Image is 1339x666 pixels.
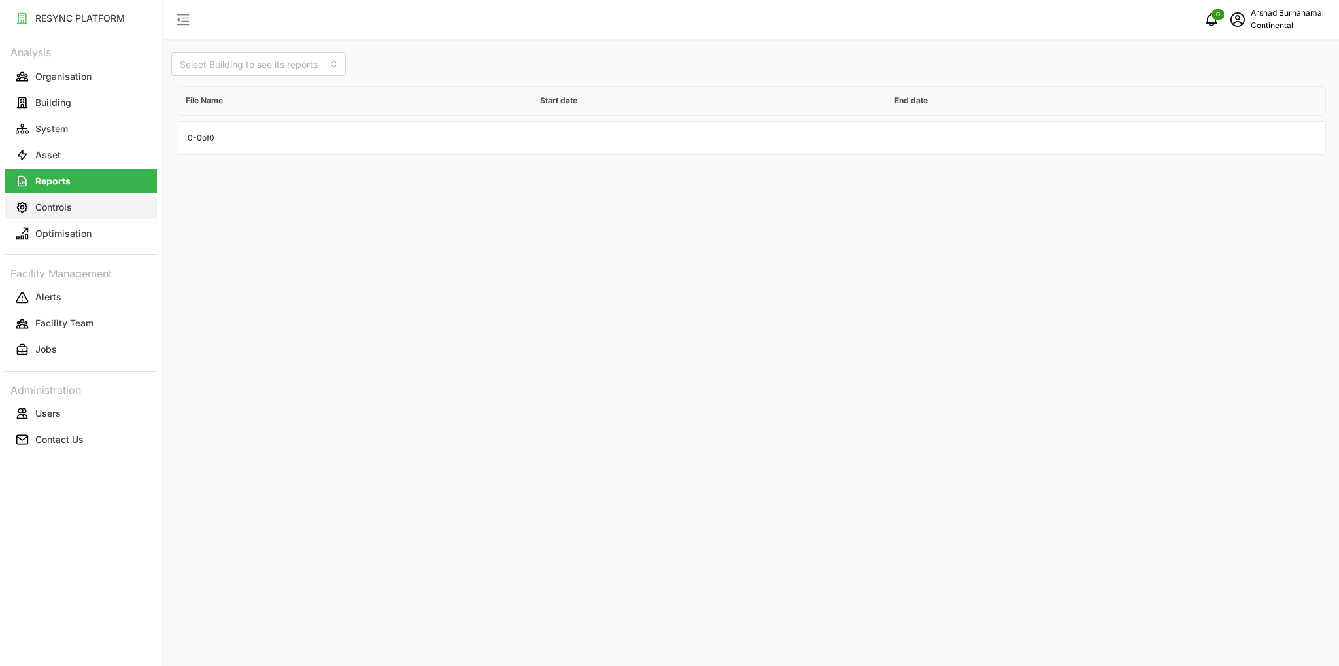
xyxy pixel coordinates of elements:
button: Jobs [5,338,157,362]
a: Asset [5,142,157,168]
a: Jobs [5,337,157,363]
p: Continental [1251,20,1326,32]
a: Facility Team [5,311,157,337]
button: Optimisation [5,222,157,245]
p: Analysis [5,42,157,61]
p: Alerts [35,290,61,304]
p: File Name [178,88,531,114]
p: Controls [35,201,72,214]
p: System [35,122,68,135]
p: End date [887,88,1214,114]
p: Start date [532,88,885,114]
button: notifications [1198,7,1225,33]
button: Facility Team [5,312,157,336]
p: Administration [5,379,157,398]
p: Facility Management [5,263,157,282]
button: Controls [5,196,157,219]
p: Organisation [35,70,92,83]
button: System [5,117,157,141]
span: 0 [1216,10,1220,19]
a: Organisation [5,63,157,90]
button: Users [5,402,157,425]
p: 0 - 0 of 0 [188,132,214,145]
button: Reports [5,169,157,193]
button: Asset [5,143,157,167]
button: Building [5,91,157,114]
p: Users [35,407,61,420]
p: Optimisation [35,227,92,240]
p: Jobs [35,343,57,356]
p: Asset [35,149,61,162]
a: System [5,116,157,142]
a: Reports [5,168,157,194]
p: Reports [35,175,71,188]
a: Controls [5,194,157,220]
a: Alerts [5,285,157,311]
a: Building [5,90,157,116]
p: Building [35,96,71,109]
button: schedule [1225,7,1251,33]
a: Optimisation [5,220,157,247]
button: RESYNC PLATFORM [5,7,157,30]
a: Users [5,400,157,427]
button: Organisation [5,65,157,88]
a: Contact Us [5,427,157,453]
input: Select Building to see its reports [171,52,346,76]
p: Arshad Burhanamali [1251,7,1326,20]
p: Contact Us [35,433,84,446]
button: Contact Us [5,428,157,451]
button: Alerts [5,286,157,309]
p: RESYNC PLATFORM [35,12,125,25]
p: Facility Team [35,317,93,330]
a: RESYNC PLATFORM [5,5,157,31]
